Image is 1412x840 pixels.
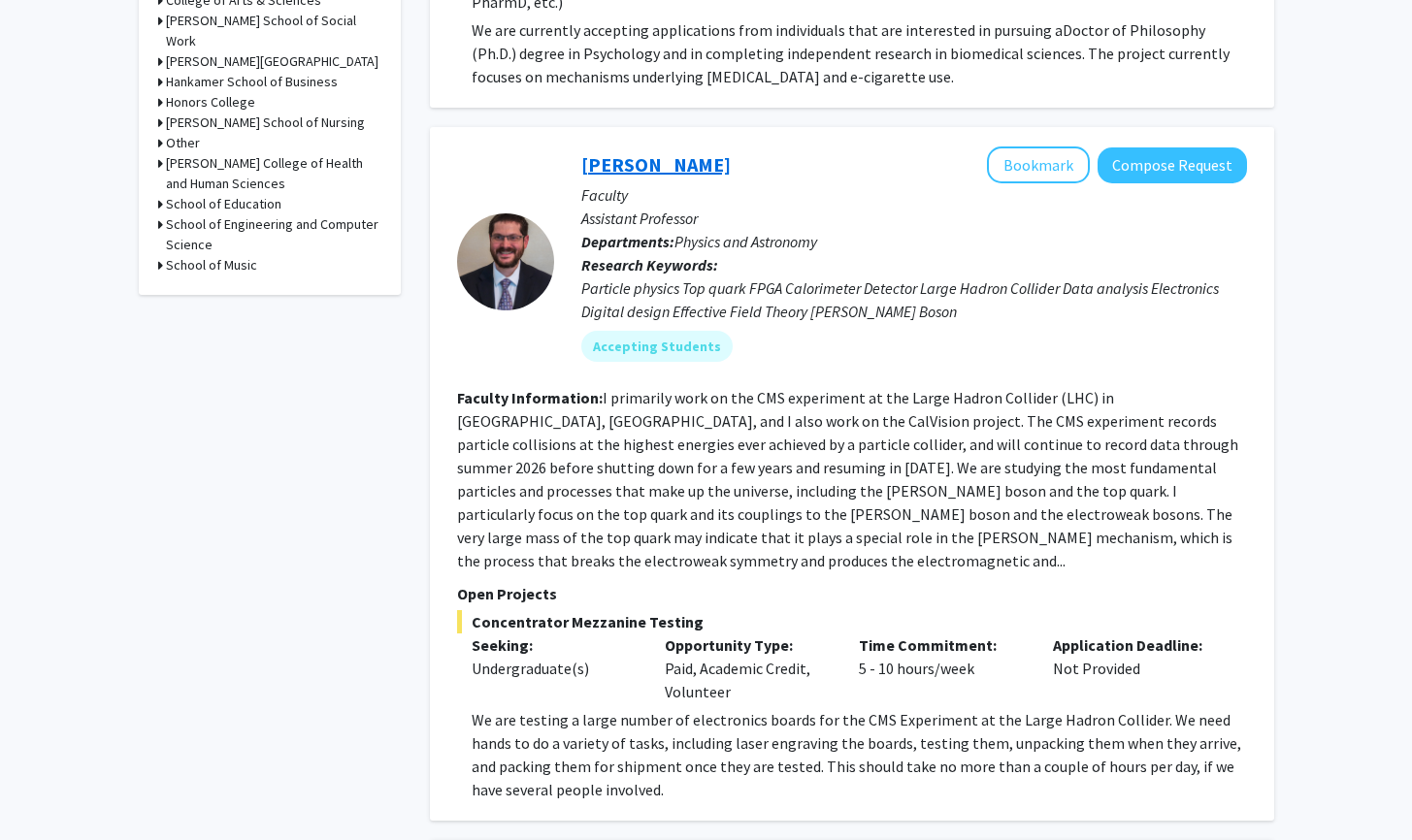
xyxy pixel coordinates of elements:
[1053,633,1218,657] p: Application Deadline:
[472,20,1230,86] span: Doctor of Philosophy (Ph.D.) degree in Psychology and in completing independent research in biome...
[166,133,200,153] h3: Other
[15,753,82,825] iframe: Chat
[457,582,1247,605] p: Open Projects
[581,207,1247,230] p: Assistant Professor
[581,255,718,275] b: Research Keywords:
[457,388,1238,570] fg-read-more: I primarily work on the CMS experiment at the Large Hadron Collider (LHC) in [GEOGRAPHIC_DATA], [...
[1038,633,1232,703] div: Not Provided
[581,276,1247,323] div: Particle physics Top quark FPGA Calorimeter Detector Large Hadron Collider Data analysis Electron...
[581,152,731,177] a: [PERSON_NAME]
[166,92,255,113] h3: Honors College
[166,194,281,214] h3: School of Education
[650,633,844,703] div: Paid, Academic Credit, Volunteer
[166,113,365,133] h3: [PERSON_NAME] School of Nursing
[581,183,1247,207] p: Faculty
[472,633,637,657] p: Seeking:
[166,214,381,255] h3: School of Engineering and Computer Science
[166,11,381,51] h3: [PERSON_NAME] School of Social Work
[472,657,637,680] div: Undergraduate(s)
[1098,147,1247,183] button: Compose Request to Jon Wilson
[457,610,1247,633] span: Concentrator Mezzanine Testing
[472,18,1247,88] p: We are currently accepting applications from individuals that are interested in pursuing a
[166,255,257,275] h3: School of Music
[987,146,1090,183] button: Add Jon Wilson to Bookmarks
[166,153,381,194] h3: [PERSON_NAME] College of Health and Human Sciences
[581,331,733,362] mat-chip: Accepting Students
[472,708,1247,801] p: We are testing a large number of electronics boards for the CMS Experiment at the Large Hadron Co...
[166,51,378,72] h3: [PERSON_NAME][GEOGRAPHIC_DATA]
[457,388,603,407] b: Faculty Information:
[844,633,1038,703] div: 5 - 10 hours/week
[166,72,338,92] h3: Hankamer School of Business
[674,232,817,251] span: Physics and Astronomy
[859,633,1024,657] p: Time Commitment:
[665,633,830,657] p: Opportunity Type:
[581,232,674,251] b: Departments:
